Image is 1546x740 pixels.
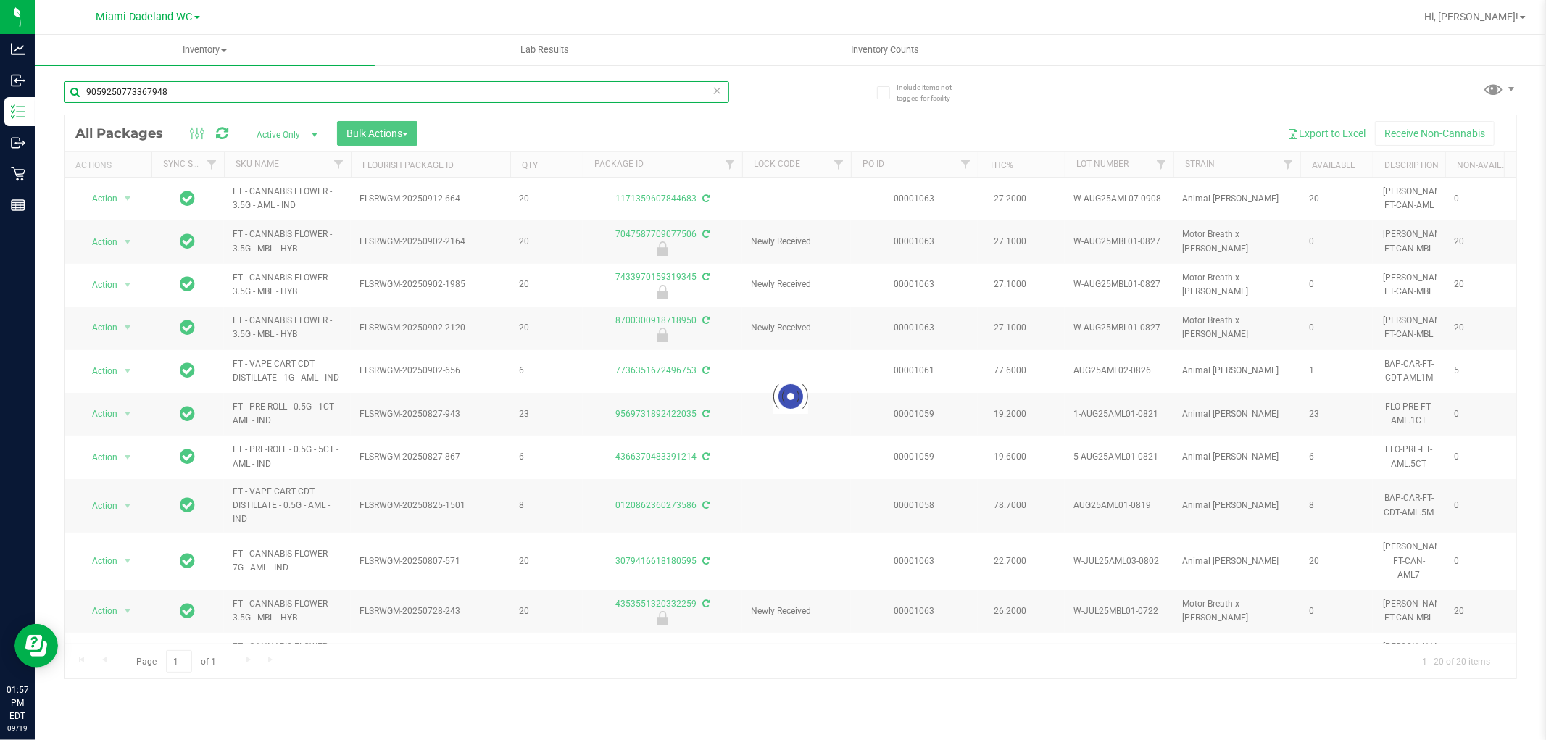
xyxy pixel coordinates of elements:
[11,136,25,150] inline-svg: Outbound
[715,35,1055,65] a: Inventory Counts
[7,683,28,723] p: 01:57 PM EDT
[375,35,715,65] a: Lab Results
[501,43,589,57] span: Lab Results
[831,43,939,57] span: Inventory Counts
[11,104,25,119] inline-svg: Inventory
[11,42,25,57] inline-svg: Analytics
[35,43,375,57] span: Inventory
[712,81,723,100] span: Clear
[11,73,25,88] inline-svg: Inbound
[7,723,28,733] p: 09/19
[96,11,193,23] span: Miami Dadeland WC
[11,198,25,212] inline-svg: Reports
[11,167,25,181] inline-svg: Retail
[14,624,58,668] iframe: Resource center
[897,82,969,104] span: Include items not tagged for facility
[64,81,729,103] input: Search Package ID, Item Name, SKU, Lot or Part Number...
[1424,11,1518,22] span: Hi, [PERSON_NAME]!
[35,35,375,65] a: Inventory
